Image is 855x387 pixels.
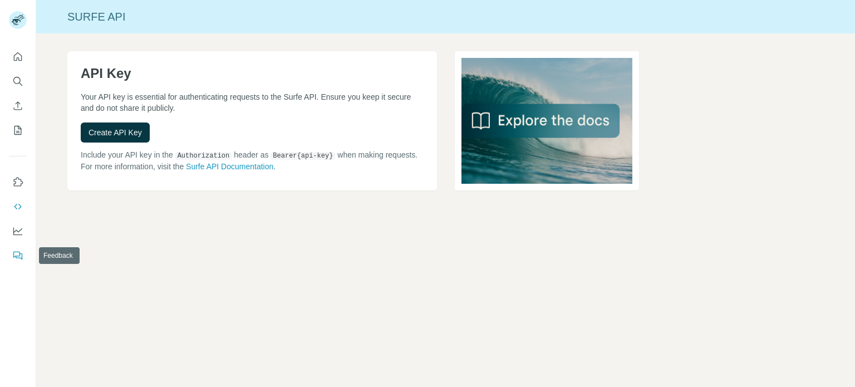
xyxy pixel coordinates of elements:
[175,152,232,160] code: Authorization
[89,127,142,138] span: Create API Key
[81,91,424,114] p: Your API key is essential for authenticating requests to the Surfe API. Ensure you keep it secure...
[9,172,27,192] button: Use Surfe on LinkedIn
[9,197,27,217] button: Use Surfe API
[9,221,27,241] button: Dashboard
[9,246,27,266] button: Feedback
[81,123,150,143] button: Create API Key
[9,120,27,140] button: My lists
[9,71,27,91] button: Search
[36,9,855,25] div: Surfe API
[9,96,27,116] button: Enrich CSV
[186,162,273,171] a: Surfe API Documentation
[271,152,335,160] code: Bearer {api-key}
[81,65,424,82] h1: API Key
[81,149,424,172] p: Include your API key in the header as when making requests. For more information, visit the .
[9,47,27,67] button: Quick start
